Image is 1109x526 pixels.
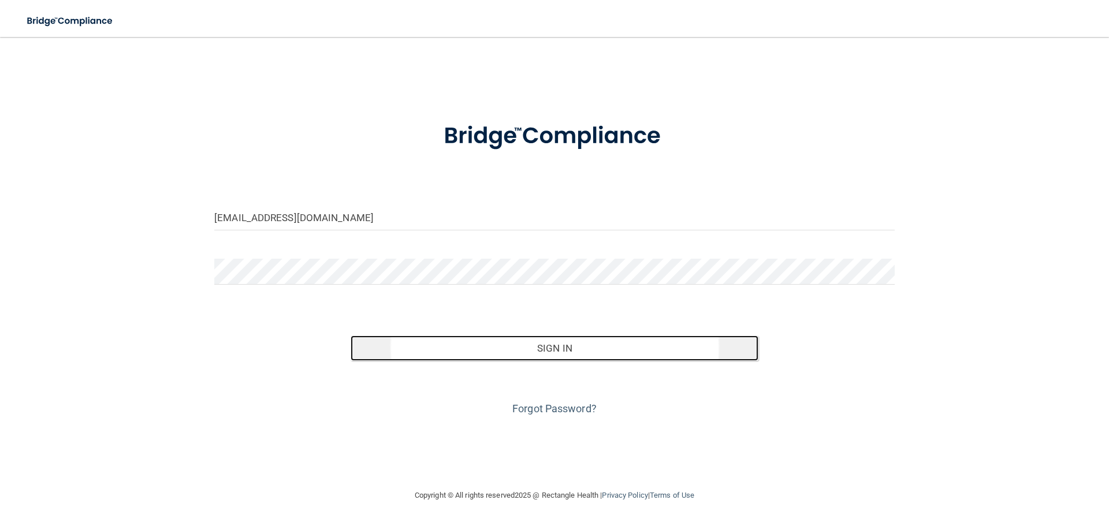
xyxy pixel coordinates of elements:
[602,491,647,499] a: Privacy Policy
[17,9,124,33] img: bridge_compliance_login_screen.278c3ca4.svg
[344,477,765,514] div: Copyright © All rights reserved 2025 @ Rectangle Health | |
[351,335,759,361] button: Sign In
[420,106,689,166] img: bridge_compliance_login_screen.278c3ca4.svg
[512,402,597,415] a: Forgot Password?
[650,491,694,499] a: Terms of Use
[214,204,895,230] input: Email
